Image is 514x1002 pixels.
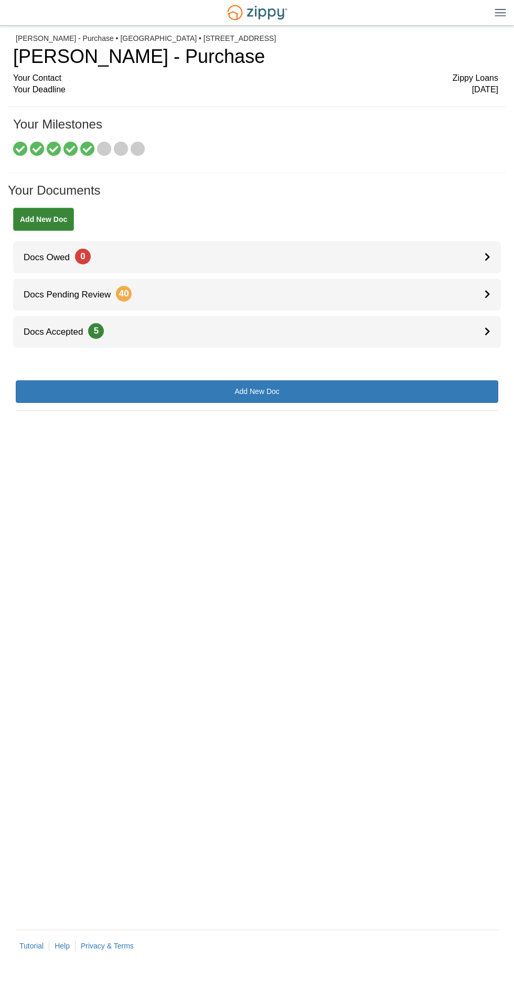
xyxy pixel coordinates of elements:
img: Mobile Dropdown Menu [495,8,506,16]
span: Zippy Loans [453,72,498,84]
a: Add New Doc [13,208,74,231]
span: Docs Accepted [13,327,104,337]
div: [PERSON_NAME] - Purchase • [GEOGRAPHIC_DATA] • [STREET_ADDRESS] [16,34,498,43]
div: Your Contact [13,72,498,84]
h1: Your Milestones [13,118,498,142]
h1: [PERSON_NAME] - Purchase [13,46,498,67]
span: [DATE] [472,84,498,96]
h1: Your Documents [8,184,506,208]
span: Docs Pending Review [13,290,132,300]
a: Tutorial [19,942,44,950]
span: Docs Owed [13,252,91,262]
a: Docs Owed0 [13,241,501,273]
a: Add New Doc [16,380,498,403]
div: Your Deadline [13,84,498,96]
a: Privacy & Terms [81,942,134,950]
a: Docs Accepted5 [13,316,501,348]
span: 0 [75,249,91,264]
a: Help [55,942,70,950]
span: 5 [88,323,104,339]
a: Docs Pending Review40 [13,279,501,311]
span: 40 [116,286,132,302]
